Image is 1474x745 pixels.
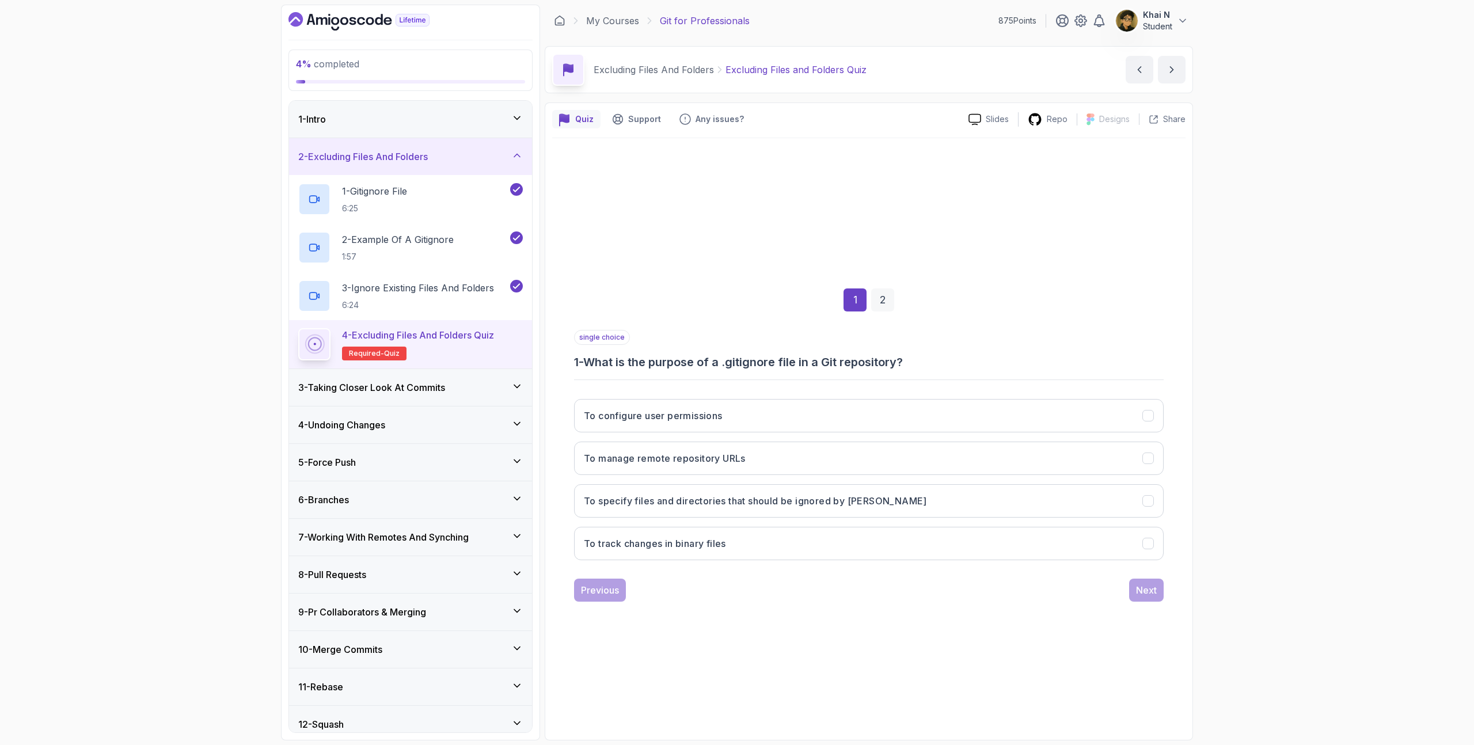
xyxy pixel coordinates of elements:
[296,58,359,70] span: completed
[696,113,744,125] p: Any issues?
[1136,583,1157,597] div: Next
[594,63,714,77] p: Excluding Files And Folders
[384,349,400,358] span: quiz
[574,527,1164,560] button: To track changes in binary files
[289,101,532,138] button: 1-Intro
[298,455,356,469] h3: 5 - Force Push
[298,112,326,126] h3: 1 - Intro
[289,369,532,406] button: 3-Taking Closer Look At Commits
[574,442,1164,475] button: To manage remote repository URLs
[725,63,867,77] p: Excluding Files and Folders Quiz
[584,451,746,465] h3: To manage remote repository URLs
[289,556,532,593] button: 8-Pull Requests
[574,354,1164,370] h3: 1 - What is the purpose of a .gitignore file in a Git repository?
[660,14,750,28] p: Git for Professionals
[584,409,723,423] h3: To configure user permissions
[289,631,532,668] button: 10-Merge Commits
[289,481,532,518] button: 6-Branches
[1126,56,1153,83] button: previous content
[298,381,445,394] h3: 3 - Taking Closer Look At Commits
[871,288,894,311] div: 2
[298,150,428,164] h3: 2 - Excluding Files And Folders
[1129,579,1164,602] button: Next
[1143,9,1172,21] p: Khai N
[342,233,454,246] p: 2 - Example Of A Gitignore
[673,110,751,128] button: Feedback button
[574,579,626,602] button: Previous
[298,530,469,544] h3: 7 - Working With Remotes And Synching
[298,280,523,312] button: 3-Ignore Existing Files And Folders6:24
[1163,113,1186,125] p: Share
[342,203,407,214] p: 6:25
[986,113,1009,125] p: Slides
[298,568,366,581] h3: 8 - Pull Requests
[289,706,532,743] button: 12-Squash
[289,594,532,630] button: 9-Pr Collaborators & Merging
[298,328,523,360] button: 4-Excluding Files and Folders QuizRequired-quiz
[289,138,532,175] button: 2-Excluding Files And Folders
[605,110,668,128] button: Support button
[342,299,494,311] p: 6:24
[342,184,407,198] p: 1 - Gitignore File
[342,328,494,342] p: 4 - Excluding Files and Folders Quiz
[298,717,344,731] h3: 12 - Squash
[574,330,630,345] p: single choice
[298,680,343,694] h3: 11 - Rebase
[289,444,532,481] button: 5-Force Push
[298,605,426,619] h3: 9 - Pr Collaborators & Merging
[298,231,523,264] button: 2-Example Of A Gitignore1:57
[1115,9,1188,32] button: user profile imageKhai NStudent
[584,537,726,550] h3: To track changes in binary files
[342,251,454,263] p: 1:57
[574,399,1164,432] button: To configure user permissions
[998,15,1036,26] p: 875 Points
[289,519,532,556] button: 7-Working With Remotes And Synching
[552,110,601,128] button: quiz button
[298,643,382,656] h3: 10 - Merge Commits
[296,58,311,70] span: 4 %
[844,288,867,311] div: 1
[289,406,532,443] button: 4-Undoing Changes
[289,668,532,705] button: 11-Rebase
[298,183,523,215] button: 1-Gitignore File6:25
[586,14,639,28] a: My Courses
[575,113,594,125] p: Quiz
[574,484,1164,518] button: To specify files and directories that should be ignored by Git
[342,281,494,295] p: 3 - Ignore Existing Files And Folders
[581,583,619,597] div: Previous
[298,418,385,432] h3: 4 - Undoing Changes
[554,15,565,26] a: Dashboard
[288,12,456,31] a: Dashboard
[628,113,661,125] p: Support
[1143,21,1172,32] p: Student
[298,493,349,507] h3: 6 - Branches
[1139,113,1186,125] button: Share
[584,494,927,508] h3: To specify files and directories that should be ignored by [PERSON_NAME]
[1019,112,1077,127] a: Repo
[1116,10,1138,32] img: user profile image
[1047,113,1067,125] p: Repo
[1099,113,1130,125] p: Designs
[1158,56,1186,83] button: next content
[349,349,384,358] span: Required-
[959,113,1018,126] a: Slides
